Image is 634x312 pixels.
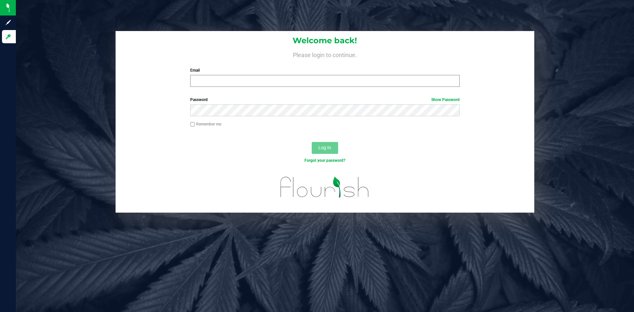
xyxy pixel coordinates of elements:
[190,67,459,73] label: Email
[116,50,534,58] h4: Please login to continue.
[5,33,12,40] inline-svg: Log in
[272,170,377,204] img: flourish_logo.svg
[312,142,338,154] button: Log In
[304,158,345,163] a: Forgot your password?
[116,36,534,45] h1: Welcome back!
[190,121,221,127] label: Remember me
[431,97,460,102] a: Show Password
[190,122,195,127] input: Remember me
[318,145,331,150] span: Log In
[5,19,12,26] inline-svg: Sign up
[190,97,208,102] span: Password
